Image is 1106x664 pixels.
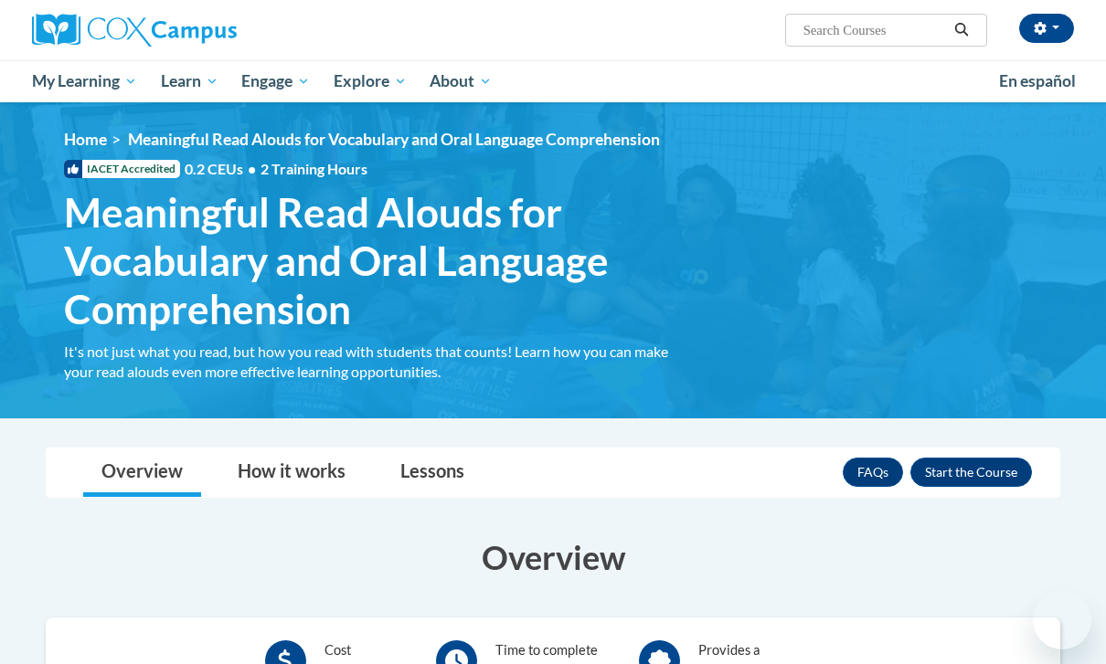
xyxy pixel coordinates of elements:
[219,448,364,497] a: How it works
[261,160,367,177] span: 2 Training Hours
[83,448,201,497] a: Overview
[229,60,322,102] a: Engage
[843,458,903,487] a: FAQs
[64,342,695,382] div: It's not just what you read, but how you read with students that counts! Learn how you can make y...
[419,60,505,102] a: About
[430,70,492,92] span: About
[802,19,948,41] input: Search Courses
[1019,14,1074,43] button: Account Settings
[64,188,695,332] span: Meaningful Read Alouds for Vocabulary and Oral Language Comprehension
[999,71,1076,90] span: En español
[334,70,407,92] span: Explore
[32,14,237,47] img: Cox Campus
[248,160,256,177] span: •
[1033,591,1091,649] iframe: Button to launch messaging window
[241,70,310,92] span: Engage
[185,159,367,179] span: 0.2 CEUs
[910,458,1032,487] button: Enroll
[382,448,483,497] a: Lessons
[32,14,361,47] a: Cox Campus
[948,19,975,41] button: Search
[20,60,149,102] a: My Learning
[64,160,180,178] span: IACET Accredited
[18,60,1088,102] div: Main menu
[987,62,1088,100] a: En español
[161,70,218,92] span: Learn
[46,534,1060,580] h3: Overview
[64,130,107,149] a: Home
[128,130,660,149] span: Meaningful Read Alouds for Vocabulary and Oral Language Comprehension
[32,70,137,92] span: My Learning
[149,60,230,102] a: Learn
[322,60,419,102] a: Explore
